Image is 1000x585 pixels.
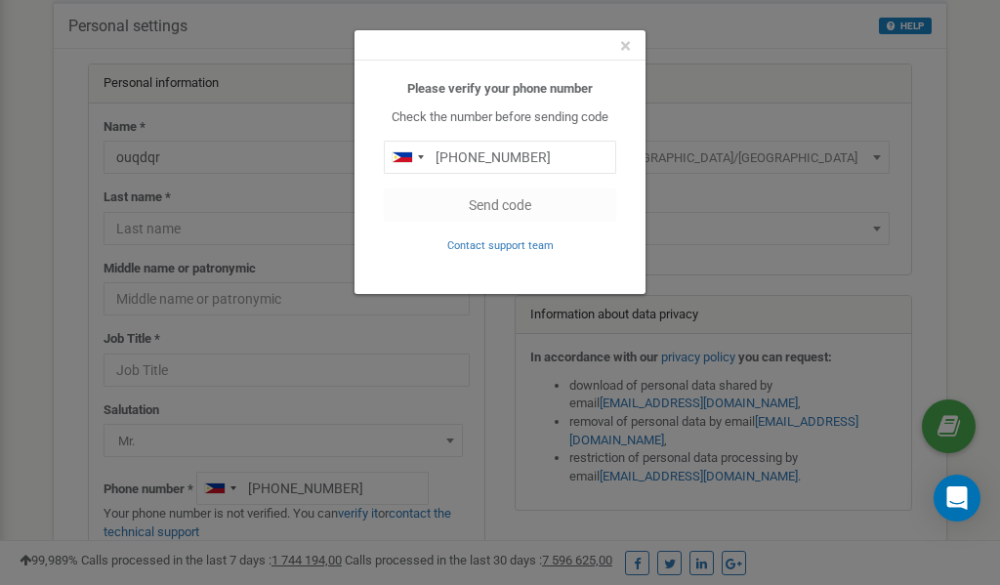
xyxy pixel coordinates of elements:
[385,142,430,173] div: Telephone country code
[384,141,616,174] input: 0905 123 4567
[620,36,631,57] button: Close
[407,81,593,96] b: Please verify your phone number
[447,237,554,252] a: Contact support team
[620,34,631,58] span: ×
[384,188,616,222] button: Send code
[934,475,980,522] div: Open Intercom Messenger
[384,108,616,127] p: Check the number before sending code
[447,239,554,252] small: Contact support team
